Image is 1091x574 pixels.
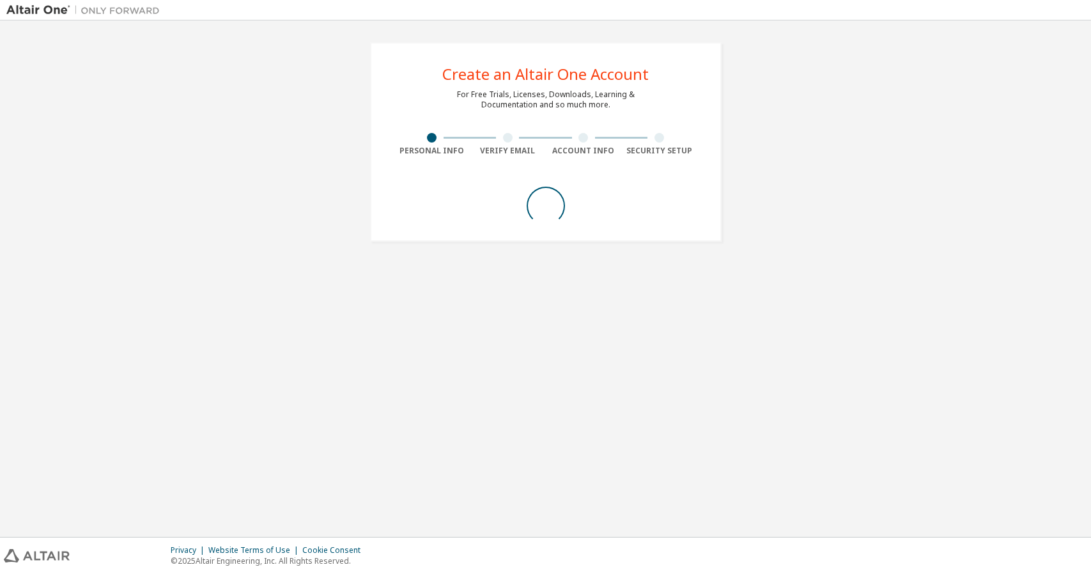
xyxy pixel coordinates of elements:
[457,89,635,110] div: For Free Trials, Licenses, Downloads, Learning & Documentation and so much more.
[208,545,302,555] div: Website Terms of Use
[394,146,470,156] div: Personal Info
[470,146,546,156] div: Verify Email
[546,146,622,156] div: Account Info
[171,545,208,555] div: Privacy
[171,555,368,566] p: © 2025 Altair Engineering, Inc. All Rights Reserved.
[4,549,70,562] img: altair_logo.svg
[302,545,368,555] div: Cookie Consent
[6,4,166,17] img: Altair One
[442,66,649,82] div: Create an Altair One Account
[621,146,697,156] div: Security Setup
